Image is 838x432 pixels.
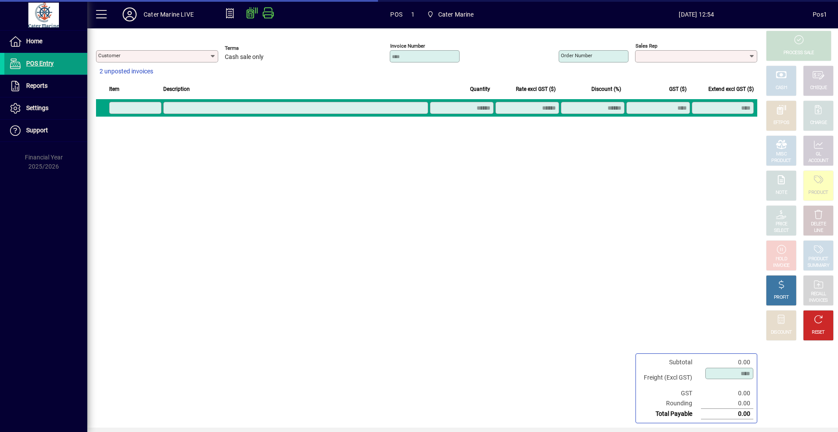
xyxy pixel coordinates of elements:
td: 0.00 [701,409,753,419]
div: INVOICE [773,263,789,269]
td: 0.00 [701,398,753,409]
span: Description [163,84,190,94]
a: Settings [4,97,87,119]
span: Settings [26,104,48,111]
span: Cater Marine [423,7,477,22]
span: Reports [26,82,48,89]
div: Cater Marine LIVE [144,7,194,21]
button: Profile [116,7,144,22]
span: Item [109,84,120,94]
span: Support [26,127,48,134]
span: GST ($) [669,84,687,94]
div: CASH [776,85,787,91]
div: DELETE [811,221,826,228]
div: RESET [812,329,825,336]
button: 2 unposted invoices [96,64,157,79]
div: SUMMARY [807,263,829,269]
span: Cash sale only [225,54,264,61]
a: Reports [4,75,87,97]
span: Quantity [470,84,490,94]
td: Rounding [639,398,701,409]
div: PRICE [776,221,787,228]
td: Total Payable [639,409,701,419]
span: POS Entry [26,60,54,67]
div: NOTE [776,190,787,196]
td: 0.00 [701,357,753,367]
div: GL [816,151,821,158]
mat-label: Invoice number [390,43,425,49]
span: Rate excl GST ($) [516,84,556,94]
span: Discount (%) [591,84,621,94]
mat-label: Sales rep [635,43,657,49]
mat-label: Order number [561,52,592,59]
td: Subtotal [639,357,701,367]
div: DISCOUNT [771,329,792,336]
a: Support [4,120,87,142]
mat-label: Customer [98,52,120,59]
div: LINE [814,228,823,234]
span: 1 [411,7,415,21]
div: MISC [776,151,786,158]
div: SELECT [774,228,789,234]
div: RECALL [811,291,826,297]
div: PRODUCT [808,190,828,196]
div: PRODUCT [771,158,791,164]
td: GST [639,388,701,398]
span: [DATE] 12:54 [580,7,813,21]
span: 2 unposted invoices [100,67,153,76]
span: POS [390,7,402,21]
div: PROFIT [774,294,789,301]
div: PRODUCT [808,256,828,263]
div: PROCESS SALE [783,50,814,56]
a: Home [4,31,87,52]
div: CHEQUE [810,85,827,91]
div: Pos1 [813,7,827,21]
div: ACCOUNT [808,158,828,164]
div: INVOICES [809,297,828,304]
div: CHARGE [810,120,827,126]
span: Extend excl GST ($) [708,84,754,94]
span: Cater Marine [438,7,474,21]
div: HOLD [776,256,787,263]
td: 0.00 [701,388,753,398]
div: EFTPOS [773,120,790,126]
td: Freight (Excl GST) [639,367,701,388]
span: Terms [225,45,277,51]
span: Home [26,38,42,45]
